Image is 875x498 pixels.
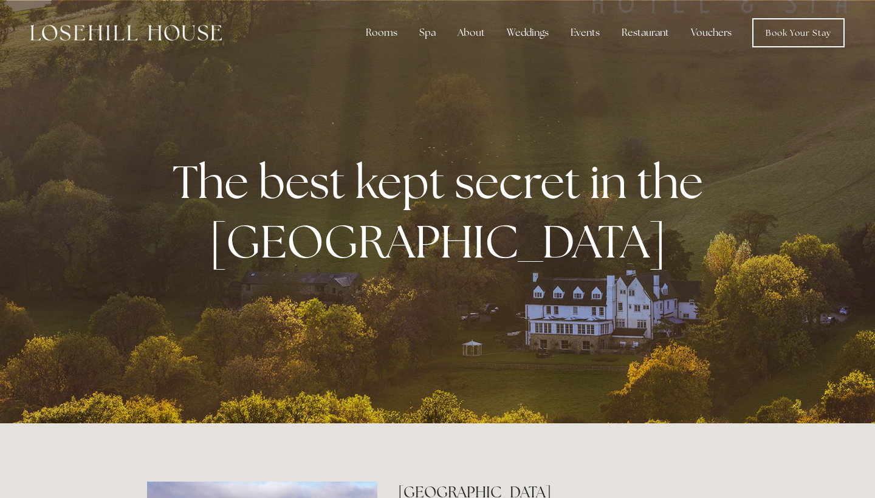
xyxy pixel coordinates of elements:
div: Events [561,21,609,45]
div: About [448,21,495,45]
strong: The best kept secret in the [GEOGRAPHIC_DATA] [173,152,713,271]
a: Vouchers [681,21,741,45]
div: Rooms [356,21,407,45]
div: Weddings [497,21,558,45]
div: Restaurant [612,21,679,45]
div: Spa [410,21,445,45]
img: Losehill House [30,25,222,41]
a: Book Your Stay [752,18,845,47]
